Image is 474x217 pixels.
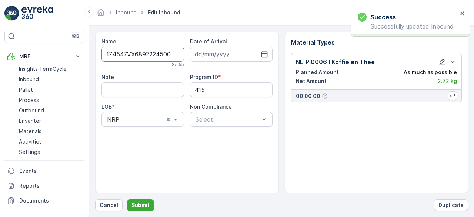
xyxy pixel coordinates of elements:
p: Documents [19,197,81,204]
h3: Success [370,13,396,22]
p: Materials [19,128,41,135]
p: Planned Amount [296,69,339,76]
button: close [460,10,465,17]
a: Materials [16,126,84,137]
img: logo [4,6,19,21]
p: ⌘B [72,33,79,39]
label: Date of Arrival [190,38,227,45]
span: 30 [41,158,48,165]
div: Help Tooltip Icon [322,93,328,99]
span: Net Weight : [6,146,39,152]
p: Activities [19,138,42,145]
span: - [39,146,41,152]
a: Envanter [16,116,84,126]
p: Events [19,167,81,175]
label: Note [101,74,114,80]
span: Edit Inbound [146,9,182,16]
p: Cancel [100,201,118,209]
span: Name : [6,122,24,128]
a: Inbound [16,74,84,85]
label: Non Compliance [190,103,232,110]
label: LOB [101,103,112,110]
p: Select [196,115,260,124]
a: Events [4,164,84,178]
p: Reports [19,182,81,190]
p: 2.72 kg [438,78,457,85]
span: Total Weight : [6,134,43,140]
p: Envanter [19,117,41,125]
p: Successfully updated Inbound [358,23,458,30]
a: Homepage [97,11,105,17]
p: NL-PI0006 I Koffie en Thee [296,57,375,66]
span: 30 [43,134,50,140]
a: Documents [4,193,84,208]
span: Material : [6,183,31,189]
p: Inbound [19,76,39,83]
a: Activities [16,137,84,147]
p: Submit [131,201,150,209]
label: Program ID [190,74,218,80]
img: logo_light-DOdMpM7g.png [21,6,53,21]
p: Duplicate [438,201,464,209]
button: Duplicate [434,199,468,211]
a: Process [16,95,84,105]
p: 00 00 00 [296,92,320,100]
p: As much as possible [404,69,457,76]
p: Pallet [19,86,33,93]
a: Pallet [16,85,84,95]
button: Submit [127,199,154,211]
span: Pallet [39,171,54,177]
p: Settings [19,148,40,156]
p: Net Amount [296,78,327,85]
button: MRF [4,49,84,64]
span: Asset Type : [6,171,39,177]
a: Inbound [116,9,137,16]
a: Outbound [16,105,84,116]
p: Insights TerraCycle [19,65,67,73]
p: Process [19,96,39,104]
input: dd/mm/yyyy [190,47,273,62]
a: Insights TerraCycle [16,64,84,74]
p: MRF [19,53,70,60]
p: Material Types [291,38,462,47]
p: Pallet_NL #138 [215,6,258,15]
a: Reports [4,178,84,193]
p: Outbound [19,107,44,114]
span: NL-PI0006 I Koffie en Thee [31,183,101,189]
span: Pallet_NL #138 [24,122,62,128]
label: Name [101,38,116,45]
span: Tare Weight : [6,158,41,165]
a: Settings [16,147,84,157]
button: Cancel [95,199,123,211]
p: 18 / 255 [170,62,184,68]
